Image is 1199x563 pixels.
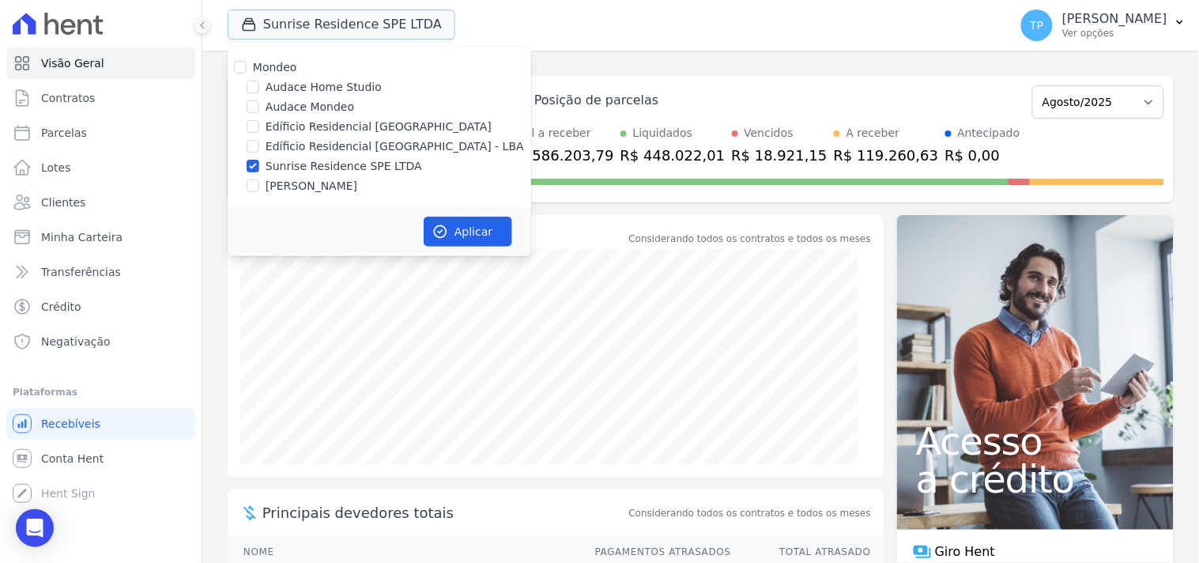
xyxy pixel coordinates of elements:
[534,91,659,110] div: Posição de parcelas
[41,416,100,432] span: Recebíveis
[41,195,85,210] span: Clientes
[958,125,1020,142] div: Antecipado
[424,217,512,247] button: Aplicar
[6,291,195,323] a: Crédito
[41,299,81,315] span: Crédito
[629,506,871,520] span: Considerando todos os contratos e todos os meses
[629,232,871,246] div: Considerando todos os contratos e todos os meses
[1062,11,1167,27] p: [PERSON_NAME]
[266,178,357,195] label: [PERSON_NAME]
[745,125,794,142] div: Vencidos
[266,99,354,115] label: Audace Mondeo
[41,334,111,350] span: Negativação
[6,408,195,440] a: Recebíveis
[916,422,1155,460] span: Acesso
[266,158,422,175] label: Sunrise Residence SPE LTDA
[6,152,195,183] a: Lotes
[509,125,614,142] div: Total a receber
[266,79,382,96] label: Audace Home Studio
[916,460,1155,498] span: a crédito
[935,542,995,561] span: Giro Hent
[1009,3,1199,47] button: TP [PERSON_NAME] Ver opções
[6,117,195,149] a: Parcelas
[266,119,492,135] label: Edíficio Residencial [GEOGRAPHIC_DATA]
[846,125,900,142] div: A receber
[6,82,195,114] a: Contratos
[41,90,95,106] span: Contratos
[253,61,297,74] label: Mondeo
[41,125,87,141] span: Parcelas
[41,451,104,467] span: Conta Hent
[6,221,195,253] a: Minha Carteira
[266,138,524,155] label: Edíficio Residencial [GEOGRAPHIC_DATA] - LBA
[41,160,71,176] span: Lotes
[633,125,693,142] div: Liquidados
[1031,20,1044,31] span: TP
[1062,27,1167,40] p: Ver opções
[6,187,195,218] a: Clientes
[16,509,54,547] div: Open Intercom Messenger
[6,256,195,288] a: Transferências
[262,502,626,523] span: Principais devedores totais
[6,443,195,474] a: Conta Hent
[41,229,123,245] span: Minha Carteira
[6,47,195,79] a: Visão Geral
[13,383,189,402] div: Plataformas
[509,145,614,166] div: R$ 586.203,79
[228,9,455,40] button: Sunrise Residence SPE LTDA
[732,145,828,166] div: R$ 18.921,15
[945,145,1020,166] div: R$ 0,00
[620,145,726,166] div: R$ 448.022,01
[41,55,104,71] span: Visão Geral
[834,145,939,166] div: R$ 119.260,63
[41,264,121,280] span: Transferências
[6,326,195,357] a: Negativação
